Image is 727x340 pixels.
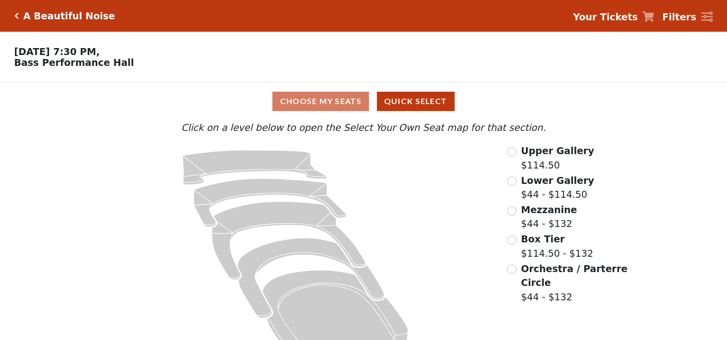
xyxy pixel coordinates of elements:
[662,10,713,24] a: Filters
[521,204,577,215] span: Mezzanine
[377,92,455,111] button: Quick Select
[662,11,696,22] strong: Filters
[521,263,627,288] span: Orchestra / Parterre Circle
[573,11,638,22] strong: Your Tickets
[183,150,327,185] path: Upper Gallery - Seats Available: 251
[521,232,593,260] label: $114.50 - $132
[573,10,654,24] a: Your Tickets
[521,144,594,172] label: $114.50
[521,173,594,202] label: $44 - $114.50
[23,10,115,22] h5: A Beautiful Noise
[521,233,565,244] span: Box Tier
[14,12,19,19] a: Click here to go back to filters
[521,262,629,304] label: $44 - $132
[98,120,629,135] p: Click on a level below to open the Select Your Own Seat map for that section.
[521,175,594,186] span: Lower Gallery
[521,203,577,231] label: $44 - $132
[521,145,594,156] span: Upper Gallery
